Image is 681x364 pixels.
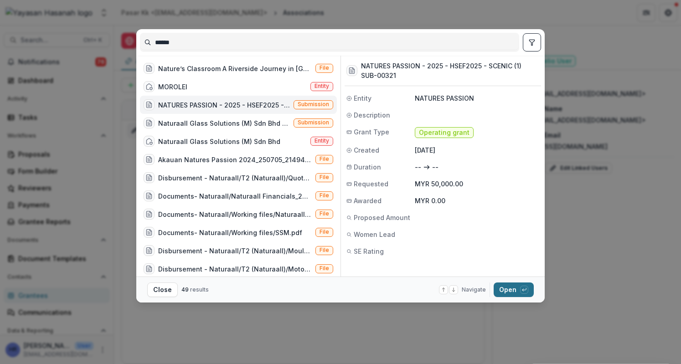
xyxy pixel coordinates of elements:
span: File [320,192,329,199]
p: MYR 0.00 [415,196,539,205]
span: Navigate [462,286,486,294]
span: Duration [354,162,381,172]
button: Open [494,282,534,297]
span: Submission [298,119,329,126]
p: [DATE] [415,145,539,155]
span: File [320,210,329,217]
span: Entity [315,83,329,89]
div: Akauan Natures Passion 2024_250705_214944.pdf [158,155,312,164]
span: Operating grant [419,129,469,137]
span: Entity [354,93,371,103]
span: Entity [315,138,329,144]
div: Disbursement - Naturaall/T2 (Naturaall)/Quotation Miracon B2_Naturaall Glass Solutions_New.pdf [158,173,312,183]
button: toggle filters [523,33,541,51]
h3: NATURES PASSION - 2025 - HSEF2025 - SCENIC (1) [361,61,521,71]
span: File [320,265,329,272]
span: File [320,229,329,235]
div: NATURES PASSION - 2025 - HSEF2025 - SCENIC (1) [158,100,290,110]
span: Created [354,145,379,155]
span: 49 [181,286,189,293]
div: Documents- Naturaall/Working files/SSM.pdf [158,228,302,237]
span: Proposed Amount [354,213,410,222]
div: Disbursement - Naturaall/T2 (Naturaall)/Moulds_Oct24.jpeg [158,246,312,256]
span: Submission [298,101,329,108]
span: Description [354,110,390,120]
button: Close [147,282,178,297]
p: -- [432,162,439,172]
span: Grant Type [354,127,389,137]
div: Documents- Naturaall/Working files/Naturaall Financials_2022.pdf [158,210,312,219]
span: results [190,286,209,293]
div: Naturaall Glass Solutions (M) Sdn Bhd [158,137,280,146]
p: MYR 50,000.00 [415,179,539,189]
div: Nature’s Classroom A Riverside Journey in [GEOGRAPHIC_DATA] & Gastronomy.pdf [158,64,312,73]
span: SE Rating [354,246,384,256]
span: Requested [354,179,388,189]
h3: SUB-00321 [361,71,521,80]
span: Awarded [354,196,382,205]
span: File [320,156,329,162]
span: Women Lead [354,230,395,239]
p: NATURES PASSION [415,93,539,103]
div: Disbursement - Naturaall/T2 (Naturaall)/Motor_Oct24.jpeg [158,264,312,274]
div: Naturaall Glass Solutions (M) Sdn Bhd - Naturaall [158,118,290,128]
div: MOROLEI [158,82,187,92]
span: File [320,174,329,180]
span: File [320,247,329,253]
p: -- [415,162,421,172]
div: Documents- Naturaall/Naturaall Financials_2022.pdf [158,191,312,201]
span: File [320,65,329,71]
